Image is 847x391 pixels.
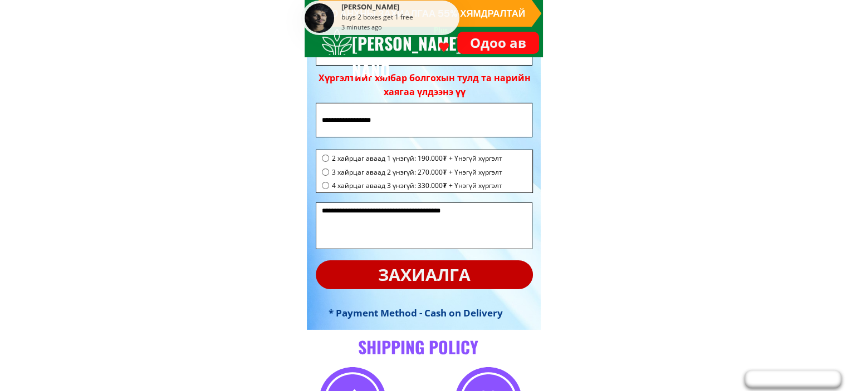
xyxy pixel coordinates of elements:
[457,32,539,54] p: Одоо ав
[341,3,457,13] div: [PERSON_NAME]
[341,13,457,22] div: buys 2 boxes get 1 free
[341,22,382,32] div: 3 minutes ago
[332,153,502,164] span: 2 хайрцаг аваад 1 үнэгүй: 190.000₮ + Үнэгүй хүргэлт
[316,260,533,290] p: захиалга
[332,180,502,191] span: 4 хайрцаг аваад 3 үнэгүй: 330.000₮ + Үнэгүй хүргэлт
[332,167,502,177] span: 3 хайрцаг аваад 2 үнэгүй: 270.000₮ + Үнэгүй хүргэлт
[282,334,554,360] h3: SHIPPING POLICY
[319,71,531,100] div: Хүргэлтийг хялбар болгохын тулд та нарийн хаягаа үлдээнэ үү
[352,30,476,83] h3: [PERSON_NAME] NANO
[329,305,522,320] h3: * Payment Method - Cash on Delivery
